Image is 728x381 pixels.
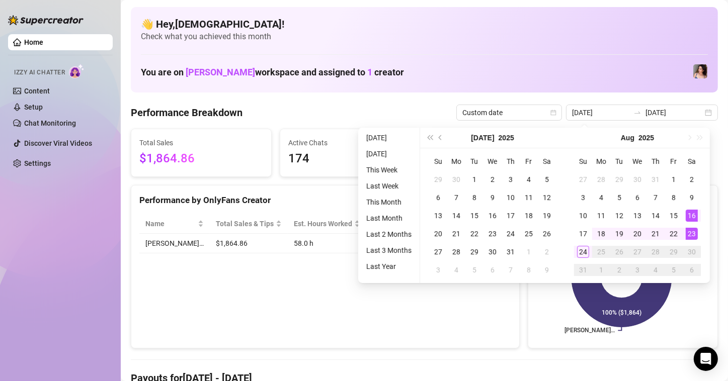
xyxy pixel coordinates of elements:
[362,180,416,192] li: Last Week
[592,152,610,170] th: Mo
[465,243,483,261] td: 2025-07-29
[487,246,499,258] div: 30
[139,234,210,253] td: [PERSON_NAME]…
[139,149,263,168] span: $1,864.86
[610,207,628,225] td: 2025-08-12
[610,152,628,170] th: Tu
[468,192,480,204] div: 8
[650,264,662,276] div: 4
[541,210,553,222] div: 19
[520,207,538,225] td: 2025-07-18
[668,210,680,222] div: 15
[541,192,553,204] div: 12
[465,170,483,188] td: 2025-07-01
[592,188,610,207] td: 2025-08-04
[468,228,480,240] div: 22
[131,106,242,120] h4: Performance Breakdown
[520,170,538,188] td: 2025-07-04
[665,207,683,225] td: 2025-08-15
[665,261,683,279] td: 2025-09-05
[577,173,589,185] div: 27
[631,173,643,185] div: 30
[646,170,665,188] td: 2025-07-31
[633,109,641,117] span: swap-right
[429,243,447,261] td: 2025-07-27
[462,105,556,120] span: Custom date
[686,228,698,240] div: 23
[14,68,65,77] span: Izzy AI Chatter
[631,210,643,222] div: 13
[483,207,502,225] td: 2025-07-16
[538,261,556,279] td: 2025-08-09
[505,264,517,276] div: 7
[613,228,625,240] div: 19
[487,173,499,185] div: 2
[432,264,444,276] div: 3
[538,207,556,225] td: 2025-07-19
[432,210,444,222] div: 13
[432,173,444,185] div: 29
[502,243,520,261] td: 2025-07-31
[450,192,462,204] div: 7
[210,234,288,253] td: $1,864.86
[668,264,680,276] div: 5
[572,107,629,118] input: Start date
[499,128,514,148] button: Choose a year
[141,31,708,42] span: Check what you achieved this month
[450,228,462,240] div: 21
[650,210,662,222] div: 14
[435,128,446,148] button: Previous month (PageUp)
[650,228,662,240] div: 21
[645,107,703,118] input: End date
[24,87,50,95] a: Content
[523,210,535,222] div: 18
[646,188,665,207] td: 2025-08-07
[650,246,662,258] div: 28
[686,173,698,185] div: 2
[141,67,404,78] h1: You are on workspace and assigned to creator
[8,15,84,25] img: logo-BBDzfeDw.svg
[468,264,480,276] div: 5
[450,210,462,222] div: 14
[483,225,502,243] td: 2025-07-23
[424,128,435,148] button: Last year (Control + left)
[686,246,698,258] div: 30
[613,264,625,276] div: 2
[610,225,628,243] td: 2025-08-19
[665,225,683,243] td: 2025-08-22
[362,212,416,224] li: Last Month
[447,207,465,225] td: 2025-07-14
[541,264,553,276] div: 9
[145,218,196,229] span: Name
[650,192,662,204] div: 7
[483,188,502,207] td: 2025-07-09
[24,159,51,167] a: Settings
[538,225,556,243] td: 2025-07-26
[216,218,274,229] span: Total Sales & Tips
[683,243,701,261] td: 2025-08-30
[465,152,483,170] th: Tu
[502,170,520,188] td: 2025-07-03
[523,173,535,185] div: 4
[505,210,517,222] div: 17
[613,192,625,204] div: 5
[505,228,517,240] div: 24
[487,192,499,204] div: 9
[362,164,416,176] li: This Week
[362,196,416,208] li: This Month
[665,243,683,261] td: 2025-08-29
[520,152,538,170] th: Fr
[502,207,520,225] td: 2025-07-17
[683,261,701,279] td: 2025-09-06
[595,264,607,276] div: 1
[450,246,462,258] div: 28
[447,261,465,279] td: 2025-08-04
[577,192,589,204] div: 3
[628,207,646,225] td: 2025-08-13
[694,347,718,371] div: Open Intercom Messenger
[429,170,447,188] td: 2025-06-29
[628,170,646,188] td: 2025-07-30
[550,110,556,116] span: calendar
[613,246,625,258] div: 26
[592,243,610,261] td: 2025-08-25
